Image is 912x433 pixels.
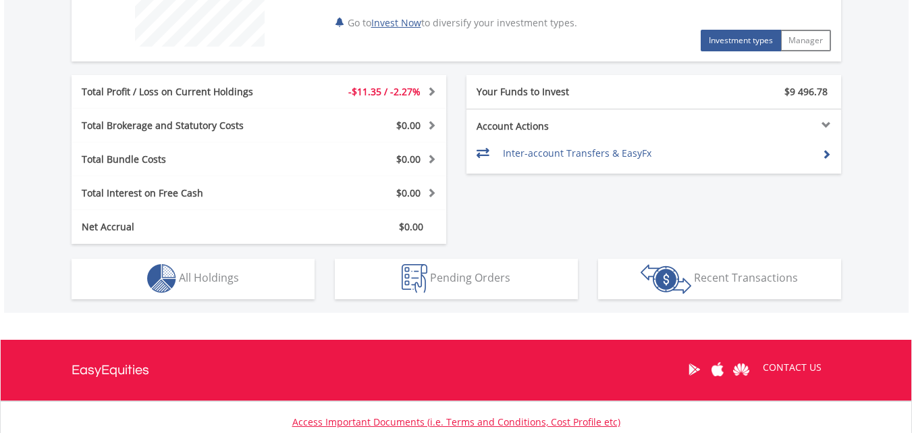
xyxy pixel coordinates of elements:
button: Investment types [701,30,781,51]
img: holdings-wht.png [147,264,176,293]
button: All Holdings [72,259,315,299]
a: EasyEquities [72,340,149,401]
div: Total Profit / Loss on Current Holdings [72,85,290,99]
button: Pending Orders [335,259,578,299]
span: Pending Orders [430,270,510,285]
a: Invest Now [371,16,421,29]
button: Manager [780,30,831,51]
span: $0.00 [396,153,421,165]
div: Total Bundle Costs [72,153,290,166]
div: Total Brokerage and Statutory Costs [72,119,290,132]
div: Your Funds to Invest [466,85,654,99]
a: Google Play [682,349,706,390]
td: Inter-account Transfers & EasyFx [503,143,811,163]
span: $9 496.78 [784,85,828,98]
div: Total Interest on Free Cash [72,186,290,200]
a: Apple [706,349,730,390]
a: Huawei [730,349,753,390]
span: $0.00 [399,220,423,233]
span: Recent Transactions [694,270,798,285]
div: Net Accrual [72,220,290,234]
div: Account Actions [466,120,654,133]
a: CONTACT US [753,349,831,386]
span: $0.00 [396,186,421,199]
a: Access Important Documents (i.e. Terms and Conditions, Cost Profile etc) [292,415,620,428]
button: Recent Transactions [598,259,841,299]
span: -$11.35 / -2.27% [348,85,421,98]
img: transactions-zar-wht.png [641,264,691,294]
span: $0.00 [396,119,421,132]
span: All Holdings [179,270,239,285]
img: pending_instructions-wht.png [402,264,427,293]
